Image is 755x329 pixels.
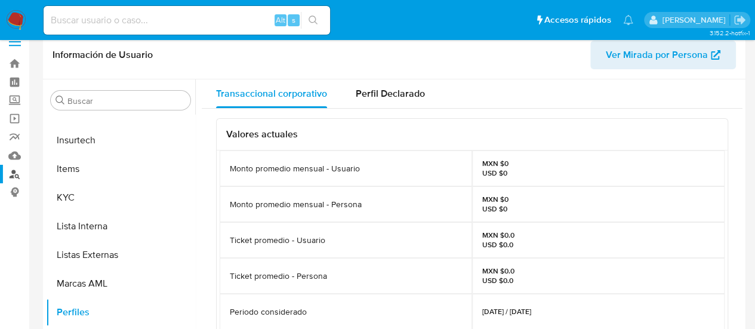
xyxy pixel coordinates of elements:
[482,159,509,178] p: MXN $0 USD $0
[356,87,425,100] span: Perfil Declarado
[230,270,327,282] p: Ticket promedio - Persona
[46,298,195,327] button: Perfiles
[662,14,729,26] p: erick.zarza@mercadolibre.com.mx
[276,14,285,26] span: Alt
[67,96,186,106] input: Buscar
[46,269,195,298] button: Marcas AML
[230,306,307,318] p: Periodo considerado
[226,128,718,140] h3: Valores actuales
[544,14,611,26] span: Accesos rápidos
[44,13,330,28] input: Buscar usuario o caso...
[482,307,531,316] p: [DATE] / [DATE]
[46,183,195,212] button: KYC
[46,212,195,241] button: Lista Interna
[230,163,360,174] p: Monto promedio mensual - Usuario
[482,230,514,250] p: MXN $0.0 USD $0.0
[46,241,195,269] button: Listas Externas
[230,235,325,246] p: Ticket promedio - Usuario
[230,199,362,210] p: Monto promedio mensual - Persona
[734,14,746,26] a: Salir
[482,195,509,214] p: MXN $0 USD $0
[216,87,327,100] span: Transaccional corporativo
[46,155,195,183] button: Items
[301,12,325,29] button: search-icon
[46,126,195,155] button: Insurtech
[606,41,708,69] span: Ver Mirada por Persona
[56,96,65,105] button: Buscar
[590,41,736,69] button: Ver Mirada por Persona
[709,28,749,38] span: 3.152.2-hotfix-1
[482,266,514,285] p: MXN $0.0 USD $0.0
[53,49,153,61] h1: Información de Usuario
[623,15,633,25] a: Notificaciones
[292,14,295,26] span: s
